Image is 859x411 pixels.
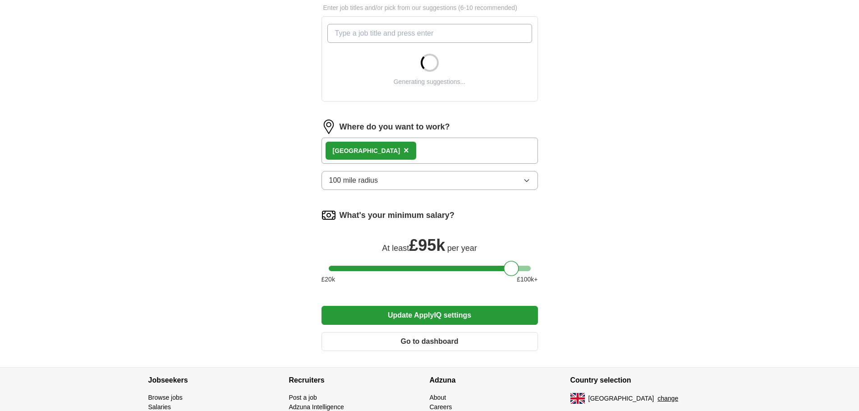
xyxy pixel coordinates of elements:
[588,394,654,403] span: [GEOGRAPHIC_DATA]
[322,171,538,190] button: 100 mile radius
[570,393,585,404] img: UK flag
[340,209,455,222] label: What's your minimum salary?
[148,403,171,411] a: Salaries
[657,394,678,403] button: change
[322,120,336,134] img: location.png
[322,332,538,351] button: Go to dashboard
[322,208,336,222] img: salary.png
[148,394,183,401] a: Browse jobs
[404,144,409,157] button: ×
[333,146,400,156] div: [GEOGRAPHIC_DATA]
[289,403,344,411] a: Adzuna Intelligence
[322,306,538,325] button: Update ApplyIQ settings
[570,368,711,393] h4: Country selection
[404,145,409,155] span: ×
[327,24,532,43] input: Type a job title and press enter
[447,244,477,253] span: per year
[340,121,450,133] label: Where do you want to work?
[382,244,409,253] span: At least
[322,3,538,13] p: Enter job titles and/or pick from our suggestions (6-10 recommended)
[430,394,446,401] a: About
[322,275,335,284] span: £ 20 k
[430,403,452,411] a: Careers
[289,394,317,401] a: Post a job
[517,275,537,284] span: £ 100 k+
[394,77,466,87] div: Generating suggestions...
[409,236,445,254] span: £ 95k
[329,175,378,186] span: 100 mile radius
